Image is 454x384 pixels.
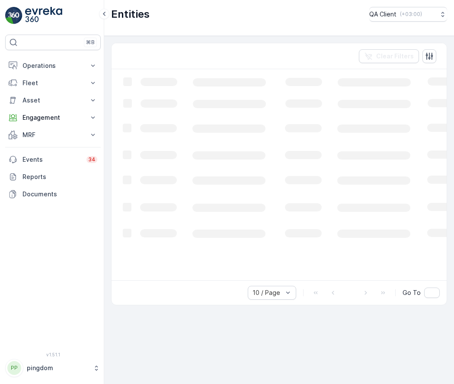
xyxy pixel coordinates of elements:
[5,74,101,92] button: Fleet
[25,7,62,24] img: logo_light-DOdMpM7g.png
[5,109,101,126] button: Engagement
[27,364,89,372] p: pingdom
[22,61,83,70] p: Operations
[5,57,101,74] button: Operations
[22,173,97,181] p: Reports
[5,7,22,24] img: logo
[5,186,101,203] a: Documents
[22,131,83,139] p: MRF
[22,113,83,122] p: Engagement
[22,96,83,105] p: Asset
[369,10,396,19] p: QA Client
[22,79,83,87] p: Fleet
[5,92,101,109] button: Asset
[403,288,421,297] span: Go To
[400,11,422,18] p: ( +03:00 )
[22,155,81,164] p: Events
[22,190,97,198] p: Documents
[5,359,101,377] button: PPpingdom
[369,7,447,22] button: QA Client(+03:00)
[88,156,96,163] p: 34
[7,361,21,375] div: PP
[5,352,101,357] span: v 1.51.1
[5,151,101,168] a: Events34
[359,49,419,63] button: Clear Filters
[5,168,101,186] a: Reports
[376,52,414,61] p: Clear Filters
[111,7,150,21] p: Entities
[5,126,101,144] button: MRF
[86,39,95,46] p: ⌘B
